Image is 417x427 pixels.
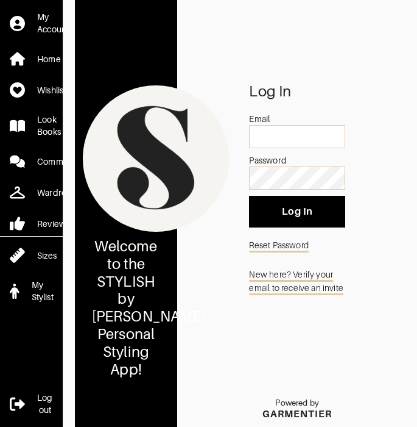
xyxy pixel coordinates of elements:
[249,263,345,300] a: New here? Verify your email to receive an invite
[37,84,66,96] div: Wishlist
[83,85,229,232] img: 1749933298756.png
[37,11,69,35] div: My Account
[262,408,332,420] div: GARMENTIER
[37,392,53,416] div: Log out
[92,238,161,378] div: Welcome to the STYLISH by [PERSON_NAME] Personal Styling App!
[249,196,345,228] button: Log In
[262,398,332,408] p: Powered by
[37,187,77,199] div: Wardrobe
[37,53,61,65] div: Home
[259,206,335,218] span: Log In
[249,234,345,257] a: Reset Password
[249,113,345,125] div: Email
[37,113,61,138] div: Look Books
[37,218,69,230] div: Reviews
[249,85,345,98] div: Log In
[249,154,345,167] div: Password
[32,279,54,303] div: My Stylist
[37,249,57,262] div: Sizes
[37,156,79,168] div: Comments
